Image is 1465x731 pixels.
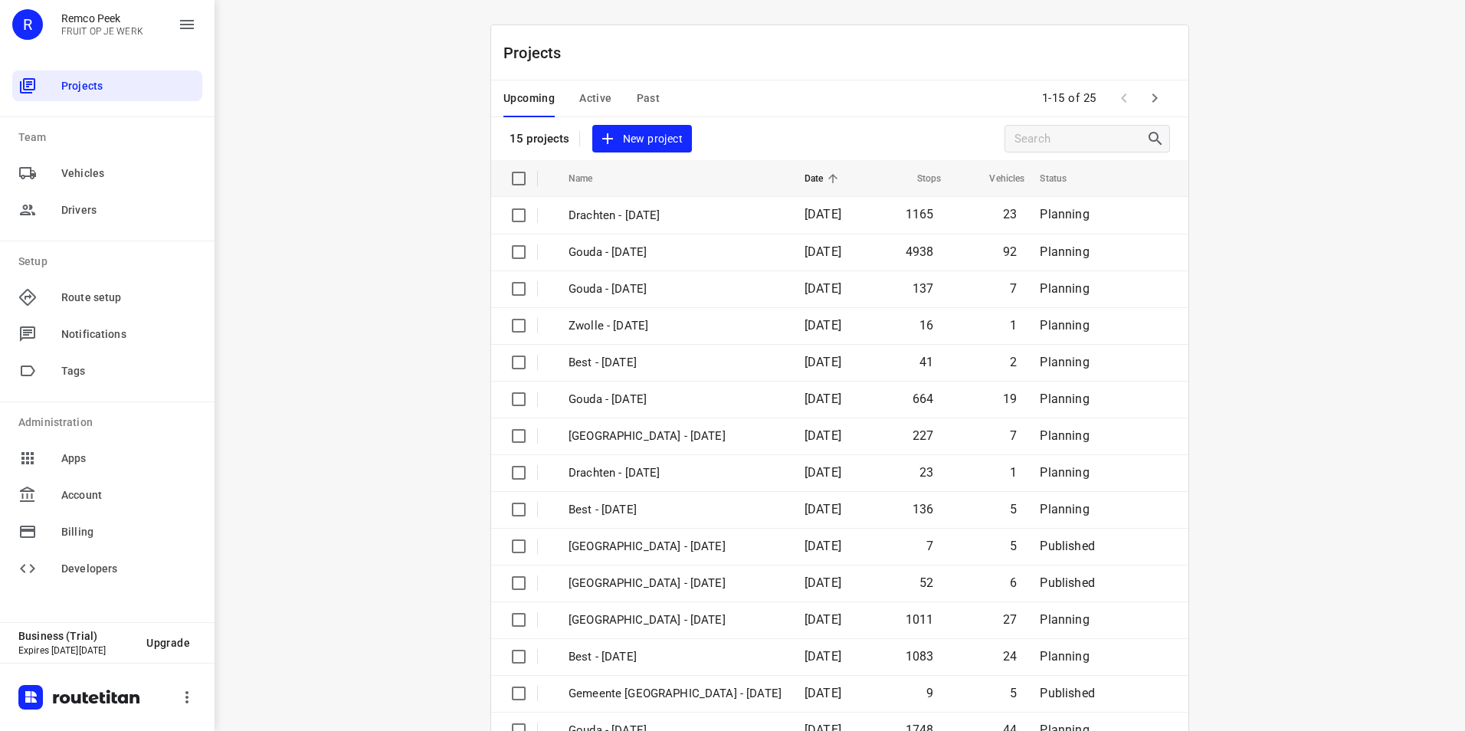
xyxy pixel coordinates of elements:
[18,129,202,146] p: Team
[913,392,934,406] span: 664
[919,465,933,480] span: 23
[569,501,782,519] p: Best - Thursday
[913,281,934,296] span: 137
[913,428,934,443] span: 227
[1010,575,1017,590] span: 6
[805,281,841,296] span: [DATE]
[805,502,841,516] span: [DATE]
[1010,686,1017,700] span: 5
[805,318,841,333] span: [DATE]
[569,207,782,225] p: Drachten - Monday
[805,392,841,406] span: [DATE]
[1040,465,1089,480] span: Planning
[1010,539,1017,553] span: 5
[1040,318,1089,333] span: Planning
[61,12,143,25] p: Remco Peek
[601,129,683,149] span: New project
[61,26,143,37] p: FRUIT OP JE WERK
[805,575,841,590] span: [DATE]
[569,575,782,592] p: Antwerpen - Wednesday
[805,465,841,480] span: [DATE]
[1036,82,1103,115] span: 1-15 of 25
[18,254,202,270] p: Setup
[510,132,570,146] p: 15 projects
[1139,83,1170,113] span: Next Page
[61,326,196,343] span: Notifications
[12,516,202,547] div: Billing
[1003,649,1017,664] span: 24
[1040,244,1089,259] span: Planning
[1003,244,1017,259] span: 92
[61,202,196,218] span: Drivers
[12,195,202,225] div: Drivers
[805,244,841,259] span: [DATE]
[1040,539,1095,553] span: Published
[1003,612,1017,627] span: 27
[569,244,782,261] p: Gouda - Monday
[1010,502,1017,516] span: 5
[897,169,942,188] span: Stops
[1003,392,1017,406] span: 19
[1040,686,1095,700] span: Published
[913,502,934,516] span: 136
[637,89,660,108] span: Past
[12,553,202,584] div: Developers
[569,391,782,408] p: Gouda - Thursday
[1010,281,1017,296] span: 7
[12,480,202,510] div: Account
[18,415,202,431] p: Administration
[1040,502,1089,516] span: Planning
[1014,127,1146,151] input: Search projects
[61,487,196,503] span: Account
[1040,169,1086,188] span: Status
[569,648,782,666] p: Best - Wednesday
[569,280,782,298] p: Gouda - Friday
[805,612,841,627] span: [DATE]
[61,290,196,306] span: Route setup
[18,645,134,656] p: Expires [DATE][DATE]
[12,319,202,349] div: Notifications
[12,356,202,386] div: Tags
[569,464,782,482] p: Drachten - Thursday
[1010,318,1017,333] span: 1
[919,575,933,590] span: 52
[1040,355,1089,369] span: Planning
[12,282,202,313] div: Route setup
[569,428,782,445] p: Zwolle - Thursday
[805,539,841,553] span: [DATE]
[1040,612,1089,627] span: Planning
[61,561,196,577] span: Developers
[61,363,196,379] span: Tags
[1040,281,1089,296] span: Planning
[805,355,841,369] span: [DATE]
[1010,465,1017,480] span: 1
[18,630,134,642] p: Business (Trial)
[906,244,934,259] span: 4938
[12,9,43,40] div: R
[1109,83,1139,113] span: Previous Page
[805,649,841,664] span: [DATE]
[906,207,934,221] span: 1165
[569,611,782,629] p: Zwolle - Wednesday
[1010,428,1017,443] span: 7
[926,686,933,700] span: 9
[1040,575,1095,590] span: Published
[1040,392,1089,406] span: Planning
[1040,207,1089,221] span: Planning
[61,524,196,540] span: Billing
[906,649,934,664] span: 1083
[579,89,611,108] span: Active
[1146,129,1169,148] div: Search
[1010,355,1017,369] span: 2
[592,125,692,153] button: New project
[805,169,844,188] span: Date
[805,686,841,700] span: [DATE]
[569,685,782,703] p: Gemeente Rotterdam - Wednesday
[61,78,196,94] span: Projects
[919,355,933,369] span: 41
[146,637,190,649] span: Upgrade
[134,629,202,657] button: Upgrade
[503,41,574,64] p: Projects
[12,70,202,101] div: Projects
[569,538,782,556] p: Gemeente Rotterdam - Thursday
